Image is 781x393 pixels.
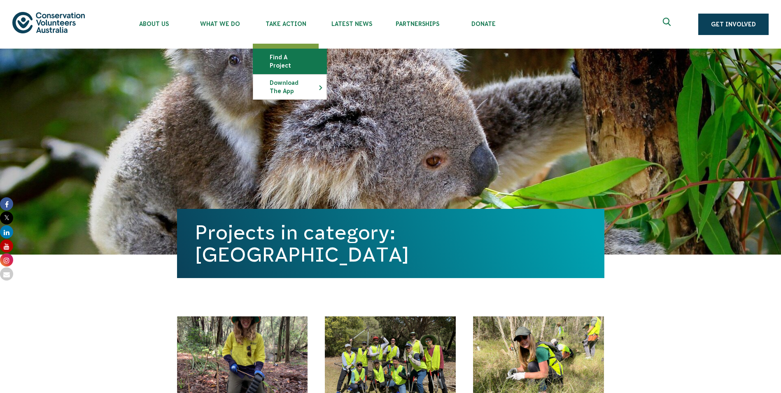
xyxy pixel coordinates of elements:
button: Expand search box Close search box [658,14,678,34]
span: Donate [450,21,516,27]
span: Partnerships [385,21,450,27]
span: What We Do [187,21,253,27]
span: Latest News [319,21,385,27]
li: Download the app [253,74,327,100]
a: Get Involved [698,14,769,35]
span: Take Action [253,21,319,27]
a: Download the app [253,75,326,99]
a: Find a project [253,49,326,74]
span: About Us [121,21,187,27]
h1: Projects in category: [GEOGRAPHIC_DATA] [195,221,586,266]
span: Expand search box [663,18,673,31]
img: logo.svg [12,12,85,33]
